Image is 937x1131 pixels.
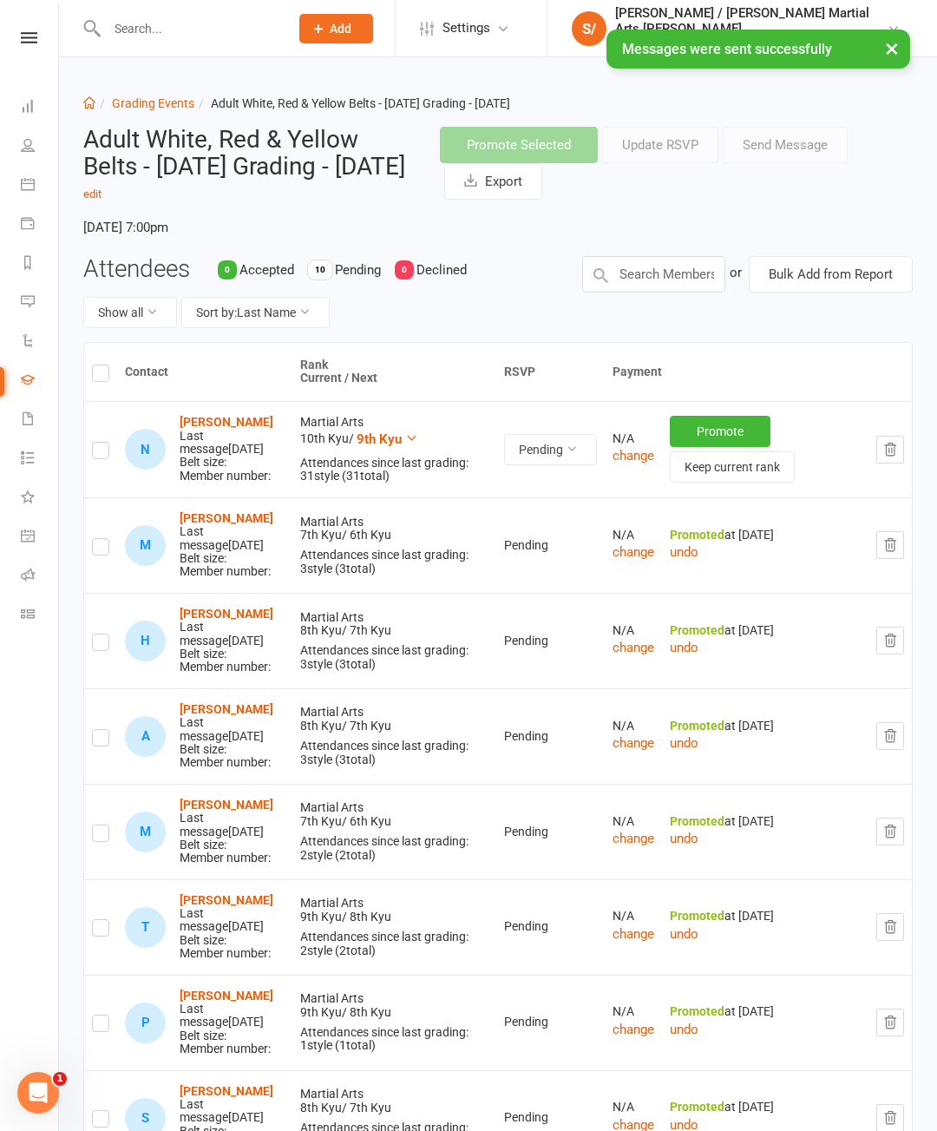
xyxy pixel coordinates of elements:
strong: [PERSON_NAME] [180,511,273,525]
div: at [DATE] [670,910,861,923]
strong: Promoted [670,1100,724,1114]
h3: Attendees [83,256,190,283]
button: change [613,828,654,849]
a: [PERSON_NAME] [180,1084,273,1098]
div: [PERSON_NAME] / [PERSON_NAME] Martial Arts [PERSON_NAME] [615,5,887,36]
div: Last message [DATE] [180,907,285,934]
button: change [613,924,654,944]
th: RSVP [496,343,605,401]
div: Attendances since last grading: 2 style ( 2 total) [300,835,489,862]
span: Settings [442,9,490,48]
iframe: Intercom live chat [17,1072,59,1114]
a: People [21,128,60,167]
button: change [613,733,654,753]
span: Pending [504,1015,548,1029]
div: Last message [DATE] [180,525,285,552]
strong: [PERSON_NAME] [180,415,273,429]
th: Payment [605,343,912,401]
span: Pending [504,825,548,838]
span: 6th Kyu [350,814,391,828]
div: Belt size: Member number: [180,703,285,770]
div: M [125,812,166,852]
div: at [DATE] [670,529,861,542]
div: N/A [613,815,654,828]
strong: Promoted [670,909,724,923]
a: edit [83,187,102,201]
a: Reports [21,245,60,284]
a: [PERSON_NAME] [180,893,273,907]
div: Attendances since last grading: 3 style ( 3 total) [300,740,489,766]
button: change [613,1019,654,1040]
div: N/A [613,1005,654,1018]
div: Last message [DATE] [180,1098,285,1125]
div: Belt size: Member number: [180,512,285,579]
button: × [876,30,908,67]
a: [PERSON_NAME] [180,989,273,1003]
td: Martial Arts 9th Kyu / [292,975,497,1070]
strong: Promoted [670,719,724,733]
button: change [613,637,654,658]
strong: Promoted [670,623,724,637]
td: Martial Arts 8th Kyu / [292,593,497,688]
div: Attendances since last grading: 2 style ( 2 total) [300,930,489,957]
div: A [125,716,166,757]
div: Attendances since last grading: 3 style ( 3 total) [300,549,489,575]
span: Pending [504,729,548,743]
strong: Promoted [670,814,724,828]
a: [PERSON_NAME] [180,798,273,812]
span: 8th Kyu [350,910,391,924]
a: Grading Events [112,96,194,110]
button: Sort by:Last Name [181,297,330,328]
td: Martial Arts 8th Kyu / [292,688,497,784]
span: Pending [335,262,381,278]
div: Last message [DATE] [180,716,285,743]
span: Accepted [239,262,294,278]
a: General attendance kiosk mode [21,518,60,557]
span: 1 [53,1072,67,1086]
a: [PERSON_NAME] [180,702,273,716]
span: 7th Kyu [350,719,391,733]
div: T [125,907,166,948]
strong: Promoted [670,1004,724,1018]
div: N/A [613,432,654,445]
div: at [DATE] [670,1005,861,1018]
a: Dashboard [21,89,60,128]
div: N/A [613,529,654,542]
span: 7th Kyu [350,623,391,637]
div: Belt size: Member number: [180,990,285,1056]
a: [PERSON_NAME] [180,607,273,621]
div: S/ [572,11,606,46]
span: 8th Kyu [350,1005,391,1019]
span: Pending [504,919,548,933]
th: Rank Current / Next [292,343,497,401]
div: Last message [DATE] [180,430,285,457]
div: Attendances since last grading: 31 style ( 31 total) [300,457,489,483]
div: N/A [613,720,654,733]
a: Roll call kiosk mode [21,557,60,596]
div: Messages were sent successfully [606,30,910,69]
button: change [613,542,654,562]
span: Add [330,22,351,36]
div: at [DATE] [670,624,861,637]
span: Pending [504,1110,548,1124]
td: Martial Arts 9th Kyu / [292,879,497,975]
td: Martial Arts 7th Kyu / [292,784,497,879]
div: Attendances since last grading: 3 style ( 3 total) [300,644,489,671]
div: N/A [613,624,654,637]
th: Contact [117,343,292,401]
button: undo [670,924,698,944]
h2: Adult White, Red & Yellow Belts - [DATE] Grading - [DATE] [83,127,414,213]
button: undo [670,542,698,562]
td: Martial Arts 10th Kyu / [292,401,497,497]
div: 0 [395,260,414,279]
button: change [613,445,654,466]
button: Export [444,163,542,200]
button: 9th Kyu [357,429,418,450]
li: Adult White, Red & Yellow Belts - [DATE] Grading - [DATE] [194,94,510,113]
div: at [DATE] [670,815,861,828]
a: Class kiosk mode [21,596,60,635]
